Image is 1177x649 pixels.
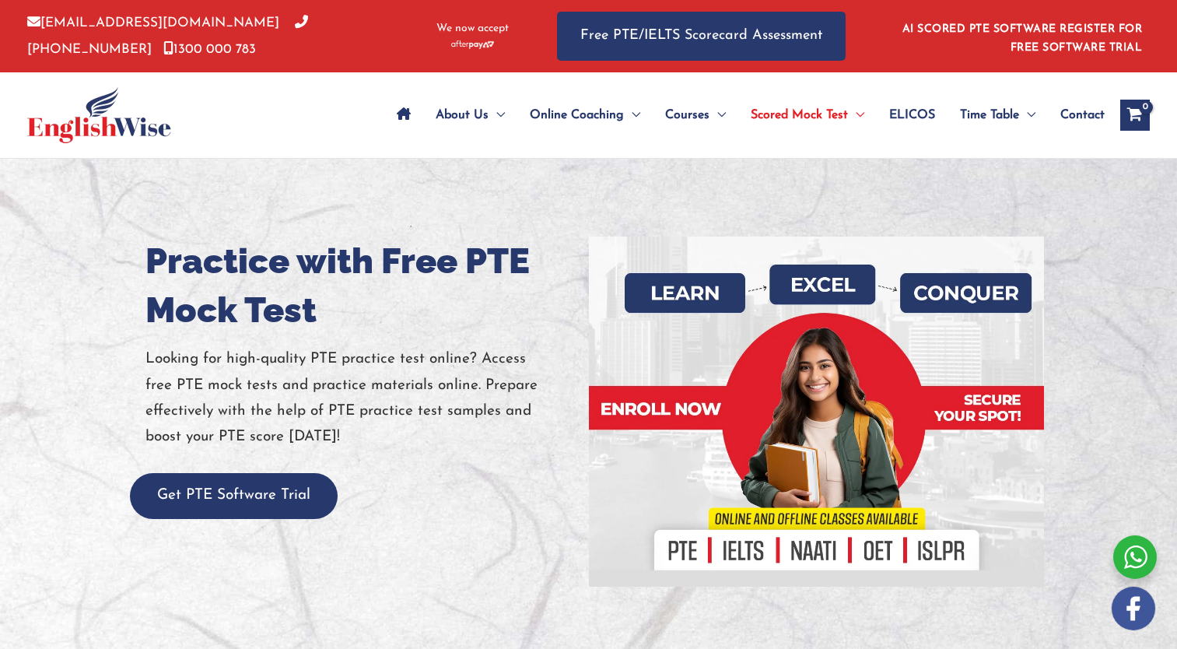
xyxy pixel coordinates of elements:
[709,88,726,142] span: Menu Toggle
[436,88,489,142] span: About Us
[1019,88,1035,142] span: Menu Toggle
[27,87,171,143] img: cropped-ew-logo
[751,88,848,142] span: Scored Mock Test
[27,16,279,30] a: [EMAIL_ADDRESS][DOMAIN_NAME]
[1112,587,1155,630] img: white-facebook.png
[145,346,577,450] p: Looking for high-quality PTE practice test online? Access free PTE mock tests and practice materi...
[384,88,1105,142] nav: Site Navigation: Main Menu
[130,473,338,519] button: Get PTE Software Trial
[130,488,338,503] a: Get PTE Software Trial
[653,88,738,142] a: CoursesMenu Toggle
[889,88,935,142] span: ELICOS
[530,88,624,142] span: Online Coaching
[877,88,948,142] a: ELICOS
[436,21,509,37] span: We now accept
[163,43,256,56] a: 1300 000 783
[960,88,1019,142] span: Time Table
[893,11,1150,61] aside: Header Widget 1
[624,88,640,142] span: Menu Toggle
[489,88,505,142] span: Menu Toggle
[145,237,577,335] h1: Practice with Free PTE Mock Test
[423,88,517,142] a: About UsMenu Toggle
[517,88,653,142] a: Online CoachingMenu Toggle
[1060,88,1105,142] span: Contact
[848,88,864,142] span: Menu Toggle
[902,23,1143,54] a: AI SCORED PTE SOFTWARE REGISTER FOR FREE SOFTWARE TRIAL
[1120,100,1150,131] a: View Shopping Cart, empty
[27,16,308,55] a: [PHONE_NUMBER]
[948,88,1048,142] a: Time TableMenu Toggle
[451,40,494,49] img: Afterpay-Logo
[665,88,709,142] span: Courses
[1048,88,1105,142] a: Contact
[738,88,877,142] a: Scored Mock TestMenu Toggle
[557,12,846,61] a: Free PTE/IELTS Scorecard Assessment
